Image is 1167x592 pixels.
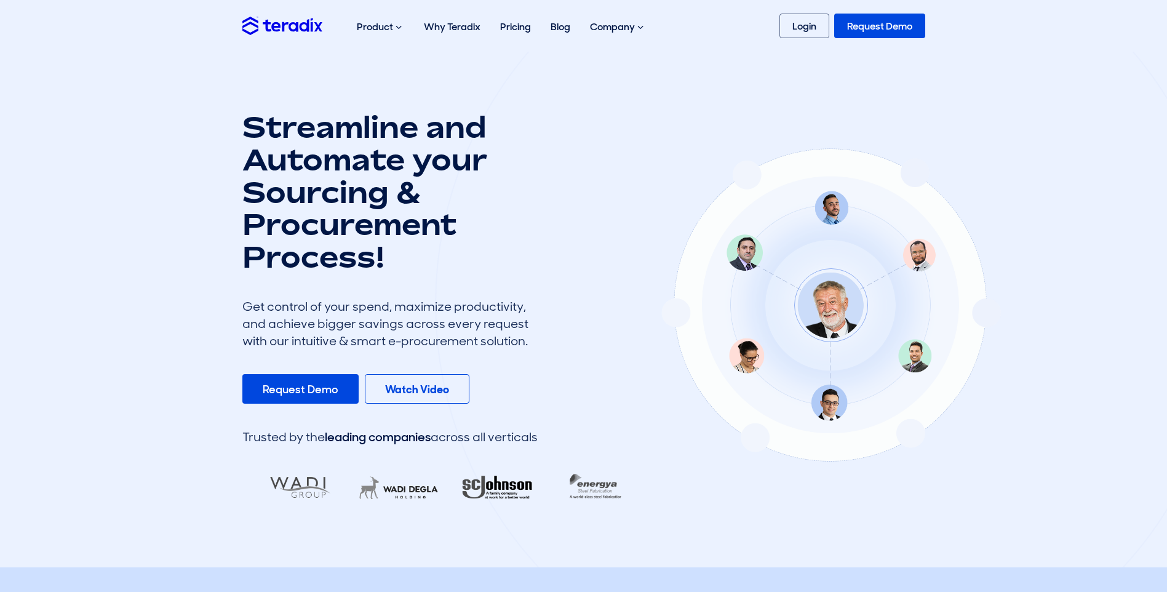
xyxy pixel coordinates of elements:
a: Watch Video [365,374,469,404]
a: Why Teradix [414,7,490,46]
a: Request Demo [242,374,359,404]
a: Request Demo [834,14,925,38]
div: Company [580,7,656,47]
div: Trusted by the across all verticals [242,428,538,446]
a: Blog [541,7,580,46]
div: Get control of your spend, maximize productivity, and achieve bigger savings across every request... [242,298,538,350]
a: Pricing [490,7,541,46]
a: Login [779,14,829,38]
img: LifeMakers [349,468,448,508]
b: Watch Video [385,382,449,397]
img: Teradix logo [242,17,322,34]
h1: Streamline and Automate your Sourcing & Procurement Process! [242,111,538,273]
img: RA [447,468,547,508]
div: Product [347,7,414,47]
span: leading companies [325,429,431,445]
